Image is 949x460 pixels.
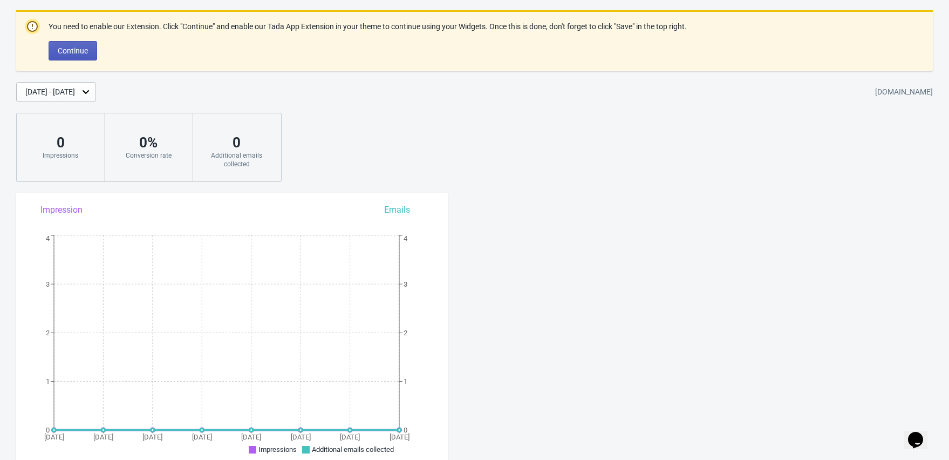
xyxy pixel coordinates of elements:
tspan: 3 [404,280,407,288]
span: Continue [58,46,88,55]
tspan: 2 [404,329,407,337]
div: [DATE] - [DATE] [25,86,75,98]
tspan: [DATE] [241,433,261,441]
span: Impressions [258,445,297,454]
tspan: 0 [404,426,407,434]
div: Additional emails collected [203,151,270,168]
div: Impressions [28,151,93,160]
div: [DOMAIN_NAME] [875,83,933,102]
tspan: 4 [46,234,50,242]
tspan: [DATE] [192,433,212,441]
tspan: 3 [46,280,50,288]
tspan: 1 [404,377,407,385]
div: Conversion rate [115,151,181,160]
tspan: [DATE] [340,433,360,441]
div: 0 [28,134,93,151]
span: Additional emails collected [312,445,394,454]
iframe: chat widget [904,417,938,449]
tspan: 1 [46,377,50,385]
p: You need to enable our Extension. Click "Continue" and enable our Tada App Extension in your them... [49,21,687,32]
div: 0 % [115,134,181,151]
div: 0 [203,134,270,151]
tspan: 2 [46,329,50,337]
tspan: 4 [404,234,408,242]
tspan: 0 [46,426,50,434]
button: Continue [49,41,97,60]
tspan: [DATE] [93,433,113,441]
tspan: [DATE] [291,433,311,441]
tspan: [DATE] [142,433,162,441]
tspan: [DATE] [390,433,409,441]
tspan: [DATE] [44,433,64,441]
